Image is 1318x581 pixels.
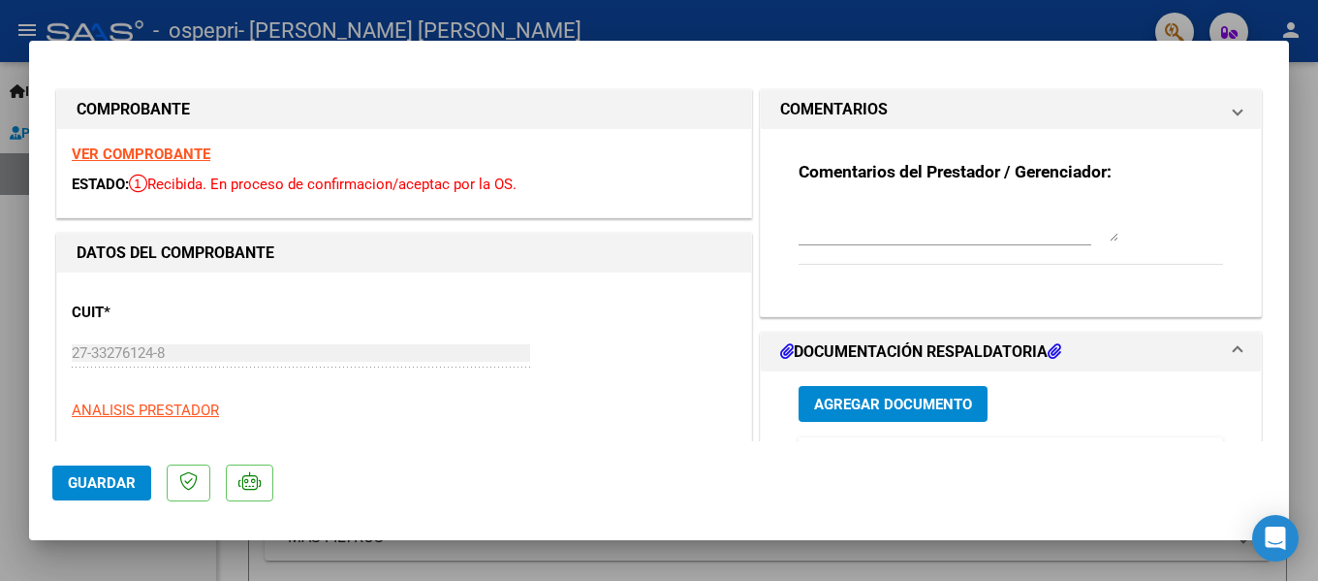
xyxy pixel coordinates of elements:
[780,340,1061,364] h1: DOCUMENTACIÓN RESPALDATORIA
[1252,515,1299,562] div: Open Intercom Messenger
[72,145,210,163] a: VER COMPROBANTE
[72,302,271,324] p: CUIT
[847,437,992,479] datatable-header-cell: Documento
[799,437,847,479] datatable-header-cell: ID
[761,90,1261,129] mat-expansion-panel-header: COMENTARIOS
[814,396,972,413] span: Agregar Documento
[77,243,274,262] strong: DATOS DEL COMPROBANTE
[761,129,1261,316] div: COMENTARIOS
[52,466,151,500] button: Guardar
[992,437,1118,479] datatable-header-cell: Usuario
[1215,437,1312,479] datatable-header-cell: Acción
[77,100,190,118] strong: COMPROBANTE
[761,333,1261,371] mat-expansion-panel-header: DOCUMENTACIÓN RESPALDATORIA
[68,474,136,492] span: Guardar
[72,402,219,419] span: ANALISIS PRESTADOR
[1118,437,1215,479] datatable-header-cell: Subido
[780,98,888,121] h1: COMENTARIOS
[72,176,129,193] span: ESTADO:
[129,176,517,193] span: Recibida. En proceso de confirmacion/aceptac por la OS.
[799,386,988,422] button: Agregar Documento
[799,162,1112,181] strong: Comentarios del Prestador / Gerenciador:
